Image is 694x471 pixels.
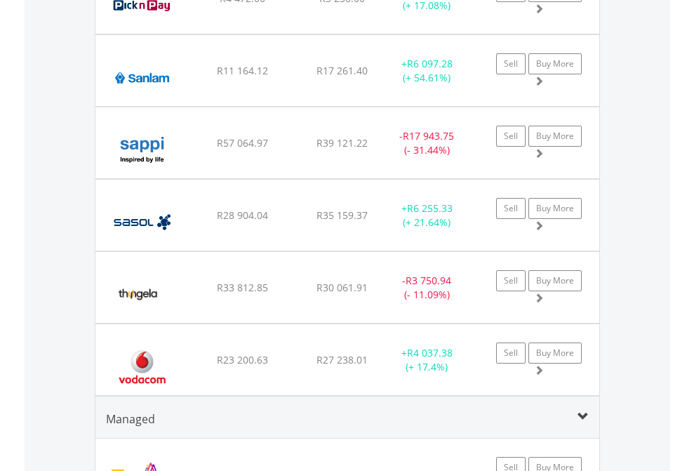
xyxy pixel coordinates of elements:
[407,201,453,215] span: R6 255.33
[383,346,471,374] div: + (+ 17.4%)
[528,270,582,291] a: Buy More
[316,136,368,150] span: R39 121.22
[217,281,268,294] span: R33 812.85
[316,208,368,222] span: R35 159.37
[528,53,582,74] a: Buy More
[217,353,268,366] span: R23 200.63
[407,346,453,359] span: R4 037.38
[217,64,268,77] span: R11 164.12
[383,274,471,302] div: - (- 11.09%)
[383,129,471,157] div: - (- 31.44%)
[496,198,526,219] a: Sell
[102,342,182,392] img: EQU.ZA.VOD.png
[102,125,182,175] img: EQU.ZA.SAP.png
[316,353,368,366] span: R27 238.01
[528,198,582,219] a: Buy More
[102,53,182,102] img: EQU.ZA.SLM.png
[106,411,155,427] span: Managed
[383,57,471,85] div: + (+ 54.61%)
[403,129,454,142] span: R17 943.75
[528,343,582,364] a: Buy More
[496,126,526,147] a: Sell
[102,270,173,319] img: EQU.ZA.TGA.png
[316,281,368,294] span: R30 061.91
[496,53,526,74] a: Sell
[406,274,451,287] span: R3 750.94
[407,57,453,70] span: R6 097.28
[496,343,526,364] a: Sell
[528,126,582,147] a: Buy More
[217,136,268,150] span: R57 064.97
[102,197,182,247] img: EQU.ZA.SOL.png
[383,201,471,230] div: + (+ 21.64%)
[316,64,368,77] span: R17 261.40
[496,270,526,291] a: Sell
[217,208,268,222] span: R28 904.04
